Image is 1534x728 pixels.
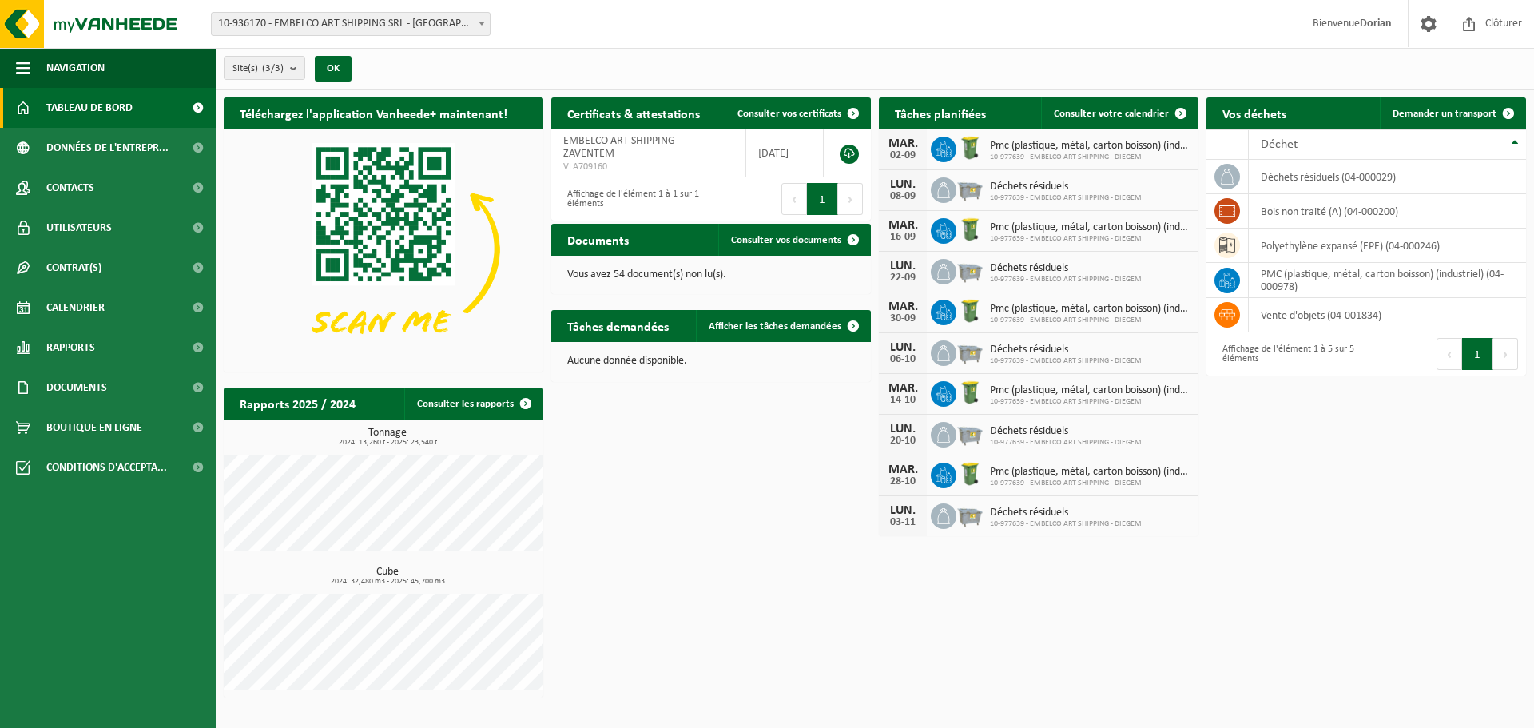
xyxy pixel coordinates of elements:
span: Rapports [46,328,95,368]
div: MAR. [887,137,919,150]
button: OK [315,56,352,82]
td: polyethylène expansé (EPE) (04-000246) [1249,229,1526,263]
span: 10-977639 - EMBELCO ART SHIPPING - DIEGEM [990,234,1190,244]
span: Demander un transport [1393,109,1496,119]
button: Site(s)(3/3) [224,56,305,80]
span: EMBELCO ART SHIPPING - ZAVENTEM [563,135,681,160]
span: Déchets résiduels [990,425,1142,438]
a: Consulter votre calendrier [1041,97,1197,129]
span: Pmc (plastique, métal, carton boisson) (industriel) [990,466,1190,479]
h2: Documents [551,224,645,255]
img: WB-0240-HPE-GN-50 [956,460,984,487]
a: Consulter vos certificats [725,97,869,129]
span: Données de l'entrepr... [46,128,169,168]
span: Pmc (plastique, métal, carton boisson) (industriel) [990,384,1190,397]
span: 2024: 32,480 m3 - 2025: 45,700 m3 [232,578,543,586]
span: 10-977639 - EMBELCO ART SHIPPING - DIEGEM [990,193,1142,203]
span: Pmc (plastique, métal, carton boisson) (industriel) [990,221,1190,234]
a: Demander un transport [1380,97,1524,129]
h2: Rapports 2025 / 2024 [224,388,372,419]
td: [DATE] [746,129,824,177]
span: Pmc (plastique, métal, carton boisson) (industriel) [990,303,1190,316]
h3: Tonnage [232,428,543,447]
div: MAR. [887,463,919,476]
span: Déchet [1261,138,1298,151]
count: (3/3) [262,63,284,74]
div: 08-09 [887,191,919,202]
div: LUN. [887,341,919,354]
div: 30-09 [887,313,919,324]
span: Documents [46,368,107,408]
img: WB-2500-GAL-GY-01 [956,338,984,365]
span: Consulter votre calendrier [1054,109,1169,119]
span: 10-977639 - EMBELCO ART SHIPPING - DIEGEM [990,275,1142,284]
div: MAR. [887,300,919,313]
div: LUN. [887,260,919,273]
span: Contacts [46,168,94,208]
span: 10-977639 - EMBELCO ART SHIPPING - DIEGEM [990,519,1142,529]
td: déchets résiduels (04-000029) [1249,160,1526,194]
img: WB-2500-GAL-GY-01 [956,501,984,528]
span: Déchets résiduels [990,507,1142,519]
div: MAR. [887,219,919,232]
h2: Certificats & attestations [551,97,716,129]
div: 16-09 [887,232,919,243]
div: LUN. [887,504,919,517]
h3: Cube [232,567,543,586]
strong: Dorian [1360,18,1392,30]
span: 10-936170 - EMBELCO ART SHIPPING SRL - ETTERBEEK [212,13,490,35]
td: bois non traité (A) (04-000200) [1249,194,1526,229]
h2: Vos déchets [1206,97,1302,129]
a: Consulter vos documents [718,224,869,256]
div: 02-09 [887,150,919,161]
div: MAR. [887,382,919,395]
span: 10-977639 - EMBELCO ART SHIPPING - DIEGEM [990,356,1142,366]
p: Vous avez 54 document(s) non lu(s). [567,269,855,280]
span: Conditions d'accepta... [46,448,167,487]
span: 10-977639 - EMBELCO ART SHIPPING - DIEGEM [990,153,1190,162]
span: Navigation [46,48,105,88]
span: Déchets résiduels [990,344,1142,356]
img: WB-0240-HPE-GN-50 [956,379,984,406]
img: Download de VHEPlus App [224,129,543,369]
div: LUN. [887,423,919,436]
button: 1 [807,183,838,215]
img: WB-0240-HPE-GN-50 [956,134,984,161]
button: Previous [781,183,807,215]
p: Aucune donnée disponible. [567,356,855,367]
span: Afficher les tâches demandées [709,321,841,332]
span: Contrat(s) [46,248,101,288]
span: Consulter vos certificats [737,109,841,119]
button: 1 [1462,338,1493,370]
img: WB-2500-GAL-GY-01 [956,175,984,202]
span: 10-936170 - EMBELCO ART SHIPPING SRL - ETTERBEEK [211,12,491,36]
span: 10-977639 - EMBELCO ART SHIPPING - DIEGEM [990,438,1142,448]
div: 20-10 [887,436,919,447]
span: Utilisateurs [46,208,112,248]
span: Calendrier [46,288,105,328]
div: 03-11 [887,517,919,528]
span: Pmc (plastique, métal, carton boisson) (industriel) [990,140,1190,153]
img: WB-2500-GAL-GY-01 [956,257,984,284]
div: 28-10 [887,476,919,487]
h2: Téléchargez l'application Vanheede+ maintenant! [224,97,523,129]
div: Affichage de l'élément 1 à 5 sur 5 éléments [1214,336,1358,372]
img: WB-2500-GAL-GY-01 [956,420,984,447]
td: PMC (plastique, métal, carton boisson) (industriel) (04-000978) [1249,263,1526,298]
span: 10-977639 - EMBELCO ART SHIPPING - DIEGEM [990,316,1190,325]
span: Consulter vos documents [731,235,841,245]
h2: Tâches planifiées [879,97,1002,129]
span: Déchets résiduels [990,262,1142,275]
span: Déchets résiduels [990,181,1142,193]
a: Afficher les tâches demandées [696,310,869,342]
button: Previous [1437,338,1462,370]
img: WB-0240-HPE-GN-50 [956,297,984,324]
span: 2024: 13,260 t - 2025: 23,540 t [232,439,543,447]
h2: Tâches demandées [551,310,685,341]
button: Next [1493,338,1518,370]
div: 06-10 [887,354,919,365]
div: 22-09 [887,273,919,284]
span: 10-977639 - EMBELCO ART SHIPPING - DIEGEM [990,397,1190,407]
div: LUN. [887,178,919,191]
span: 10-977639 - EMBELCO ART SHIPPING - DIEGEM [990,479,1190,488]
